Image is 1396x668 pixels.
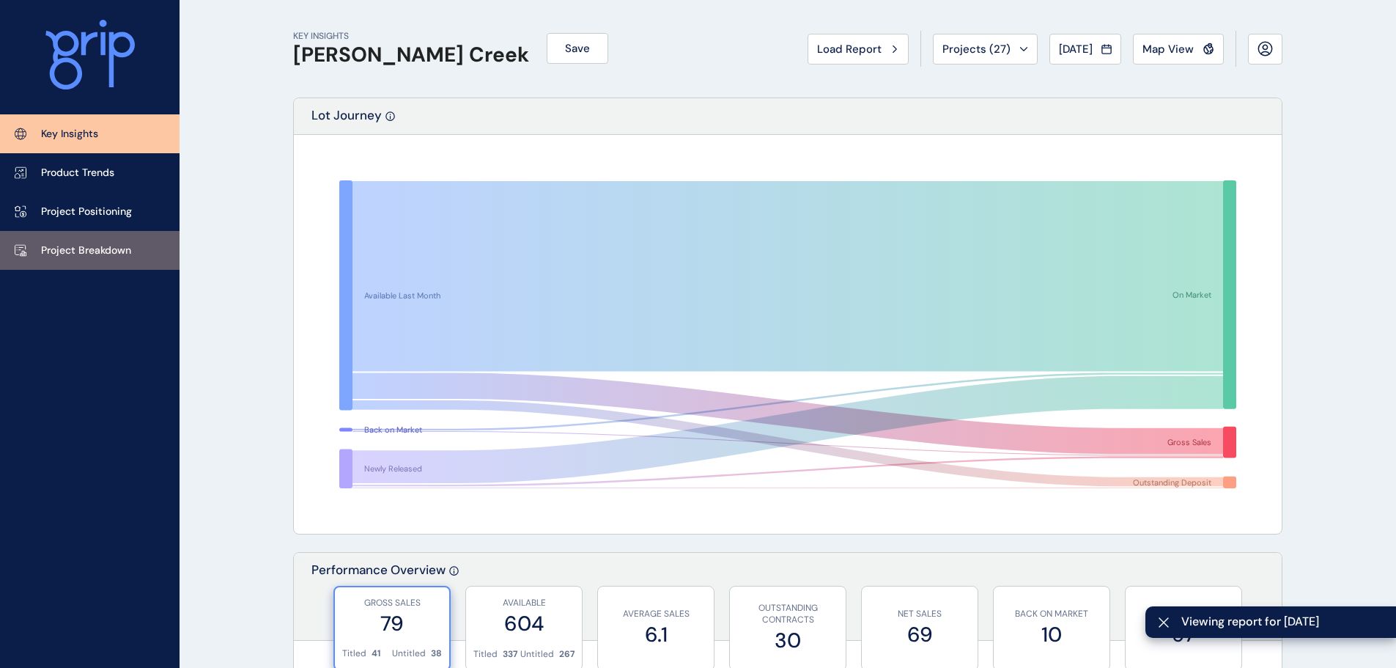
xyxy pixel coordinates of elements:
label: 6.1 [605,620,706,649]
p: AVAILABLE [473,597,575,609]
span: [DATE] [1059,42,1093,56]
p: Project Breakdown [41,243,131,258]
p: Titled [473,648,498,661]
p: Performance Overview [311,562,446,640]
p: Lot Journey [311,107,382,134]
label: 30 [737,626,838,655]
p: BACK ON MARKET [1001,608,1102,620]
span: Save [565,41,590,56]
p: 337 [503,648,517,661]
p: OUTSTANDING CONTRACTS [737,602,838,627]
button: Save [547,33,608,64]
button: [DATE] [1049,34,1121,65]
label: 604 [473,609,575,638]
p: 41 [372,647,380,660]
p: Titled [342,647,366,660]
p: NET SALES [869,608,970,620]
span: Projects ( 27 ) [942,42,1011,56]
p: GROSS SALES [342,597,442,609]
p: Project Positioning [41,205,132,219]
span: Load Report [817,42,882,56]
button: Projects (27) [933,34,1038,65]
p: Key Insights [41,127,98,142]
p: 267 [559,648,575,661]
p: Product Trends [41,166,114,180]
p: AVERAGE SALES [605,608,706,620]
p: Untitled [392,647,426,660]
p: NEWLY RELEASED [1133,608,1234,620]
label: 69 [869,620,970,649]
span: Map View [1142,42,1194,56]
label: 79 [342,609,442,638]
label: 10 [1001,620,1102,649]
button: Load Report [808,34,909,65]
p: Untitled [520,648,554,661]
p: 38 [431,647,442,660]
p: KEY INSIGHTS [293,30,529,43]
span: Viewing report for [DATE] [1181,614,1384,630]
label: 97 [1133,620,1234,649]
h1: [PERSON_NAME] Creek [293,43,529,67]
button: Map View [1133,34,1224,65]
